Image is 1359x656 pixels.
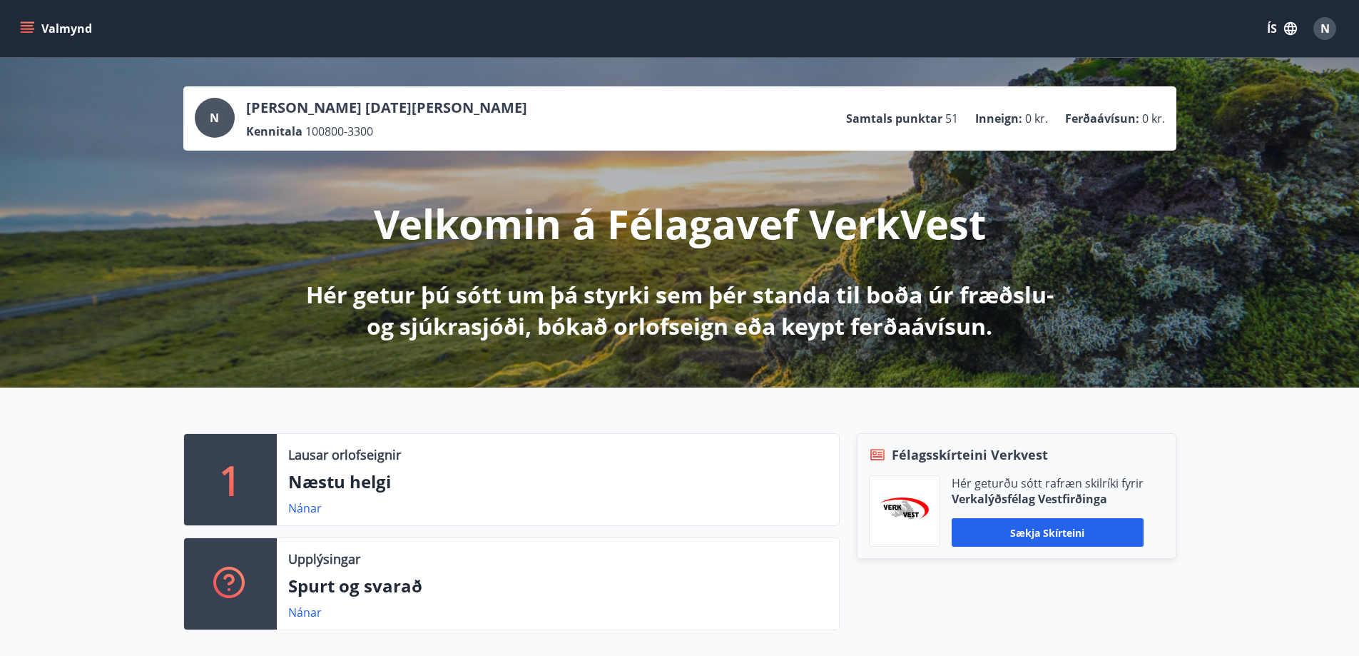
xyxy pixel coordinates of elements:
[1308,11,1342,46] button: N
[305,123,373,139] span: 100800-3300
[219,453,242,507] p: 1
[288,550,360,568] p: Upplýsingar
[1025,111,1048,126] span: 0 kr.
[246,123,302,139] p: Kennitala
[952,475,1144,491] p: Hér geturðu sótt rafræn skilríki fyrir
[288,470,828,494] p: Næstu helgi
[892,445,1048,464] span: Félagsskírteini Verkvest
[288,445,401,464] p: Lausar orlofseignir
[288,500,322,516] a: Nánar
[246,98,527,118] p: [PERSON_NAME] [DATE][PERSON_NAME]
[1142,111,1165,126] span: 0 kr.
[210,110,219,126] span: N
[288,605,322,620] a: Nánar
[1065,111,1139,126] p: Ferðaávísun :
[1259,16,1305,41] button: ÍS
[374,196,986,251] p: Velkomin á Félagavef VerkVest
[1320,21,1330,36] span: N
[952,491,1144,507] p: Verkalýðsfélag Vestfirðinga
[975,111,1022,126] p: Inneign :
[303,279,1057,342] p: Hér getur þú sótt um þá styrki sem þér standa til boða úr fræðslu- og sjúkrasjóði, bókað orlofsei...
[952,518,1144,547] button: Sækja skírteini
[945,111,958,126] span: 51
[17,16,98,41] button: menu
[880,498,929,525] img: jihgzMk4dcgjRAW2aMgpbAqQEG7LZi0j9dOLAUvz.png
[846,111,942,126] p: Samtals punktar
[288,574,828,598] p: Spurt og svarað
